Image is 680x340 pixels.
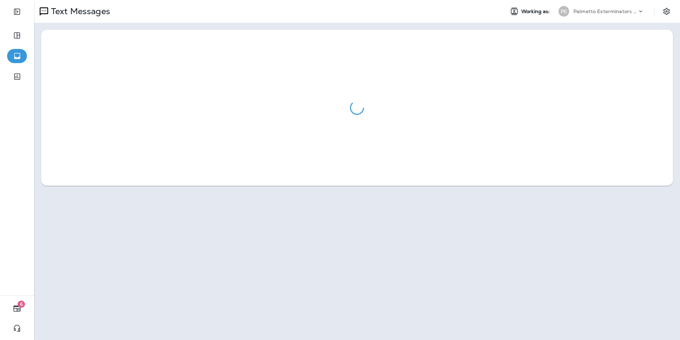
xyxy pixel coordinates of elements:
[18,301,25,308] span: 6
[660,5,673,18] button: Settings
[48,6,110,17] p: Text Messages
[559,6,569,17] div: PE
[573,9,637,14] p: Palmetto Exterminators LLC
[7,5,27,19] button: Expand Sidebar
[7,301,27,316] button: 6
[521,9,551,15] span: Working as:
